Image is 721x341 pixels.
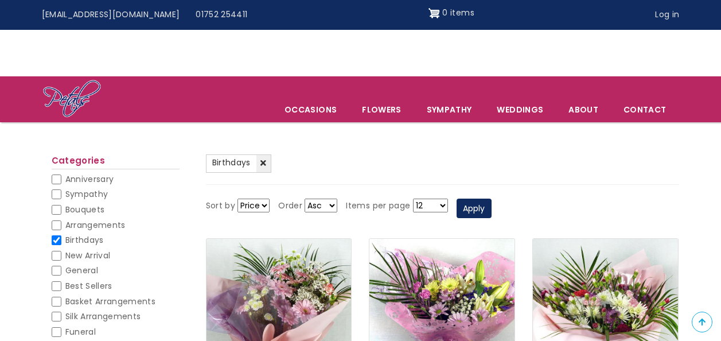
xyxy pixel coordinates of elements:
[65,173,114,185] span: Anniversary
[65,204,105,215] span: Bouquets
[556,98,610,122] a: About
[272,98,349,122] span: Occasions
[206,199,235,213] label: Sort by
[485,98,555,122] span: Weddings
[65,265,98,276] span: General
[647,4,687,26] a: Log in
[65,296,156,307] span: Basket Arrangements
[350,98,413,122] a: Flowers
[428,4,474,22] a: Shopping cart 0 items
[65,311,141,322] span: Silk Arrangements
[206,154,271,173] a: Birthdays
[65,188,108,200] span: Sympathy
[34,4,188,26] a: [EMAIL_ADDRESS][DOMAIN_NAME]
[346,199,410,213] label: Items per page
[415,98,484,122] a: Sympathy
[65,234,104,246] span: Birthdays
[52,156,180,169] h2: Categories
[65,219,126,231] span: Arrangements
[65,280,112,292] span: Best Sellers
[42,79,102,119] img: Home
[212,157,251,168] span: Birthdays
[65,326,96,338] span: Funeral
[188,4,255,26] a: 01752 254411
[65,250,111,261] span: New Arrival
[278,199,302,213] label: Order
[611,98,678,122] a: Contact
[457,199,492,218] button: Apply
[442,7,474,18] span: 0 items
[428,4,440,22] img: Shopping cart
